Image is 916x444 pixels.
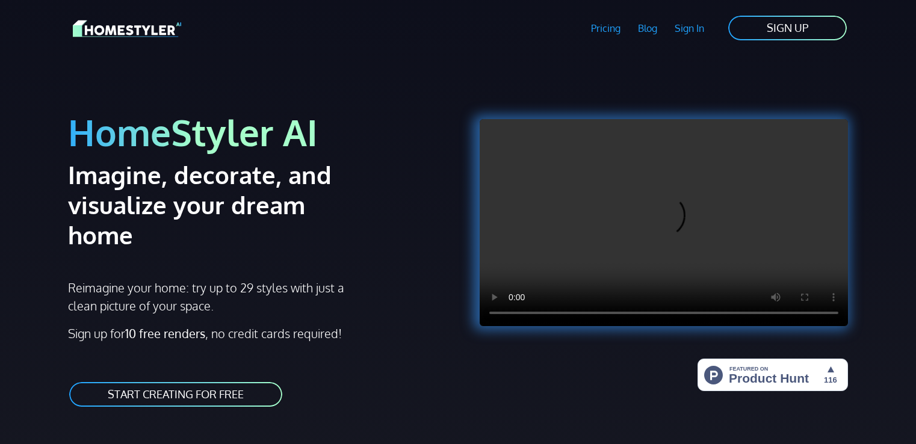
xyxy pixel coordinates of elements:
strong: 10 free renders [125,325,205,341]
a: SIGN UP [727,14,848,42]
h1: HomeStyler AI [68,109,451,155]
a: START CREATING FOR FREE [68,381,283,408]
a: Blog [629,14,666,42]
a: Sign In [666,14,713,42]
h2: Imagine, decorate, and visualize your dream home [68,159,374,250]
p: Reimagine your home: try up to 29 styles with just a clean picture of your space. [68,279,355,315]
a: Pricing [583,14,630,42]
p: Sign up for , no credit cards required! [68,324,451,342]
img: HomeStyler AI logo [73,18,181,39]
img: HomeStyler AI - Interior Design Made Easy: One Click to Your Dream Home | Product Hunt [698,359,848,391]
